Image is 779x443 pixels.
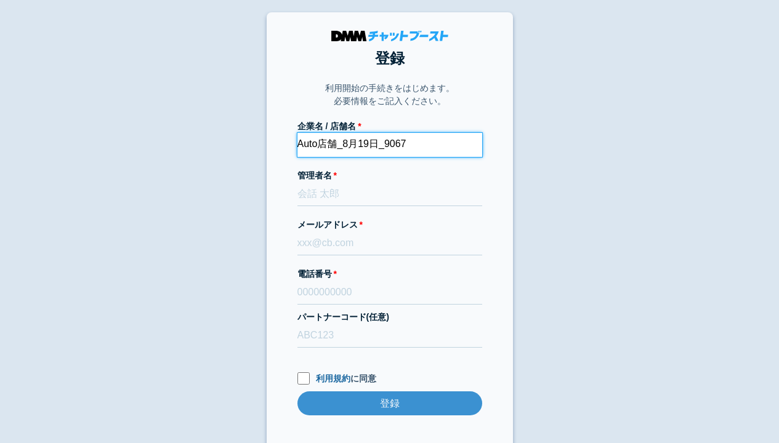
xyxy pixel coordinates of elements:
[297,231,482,255] input: xxx@cb.com
[297,133,482,157] input: 株式会社チャットブースト
[316,373,350,383] a: 利用規約
[297,281,482,305] input: 0000000000
[297,268,482,281] label: 電話番号
[297,169,482,182] label: 管理者名
[297,372,310,385] input: 利用規約に同意
[297,311,482,324] label: パートナーコード(任意)
[297,120,482,133] label: 企業名 / 店舗名
[297,182,482,206] input: 会話 太郎
[331,31,448,41] img: DMMチャットブースト
[297,324,482,348] input: ABC123
[297,47,482,70] h1: 登録
[325,82,454,108] p: 利用開始の手続きをはじめます。 必要情報をご記入ください。
[297,391,482,415] input: 登録
[297,218,482,231] label: メールアドレス
[297,372,482,385] label: に同意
